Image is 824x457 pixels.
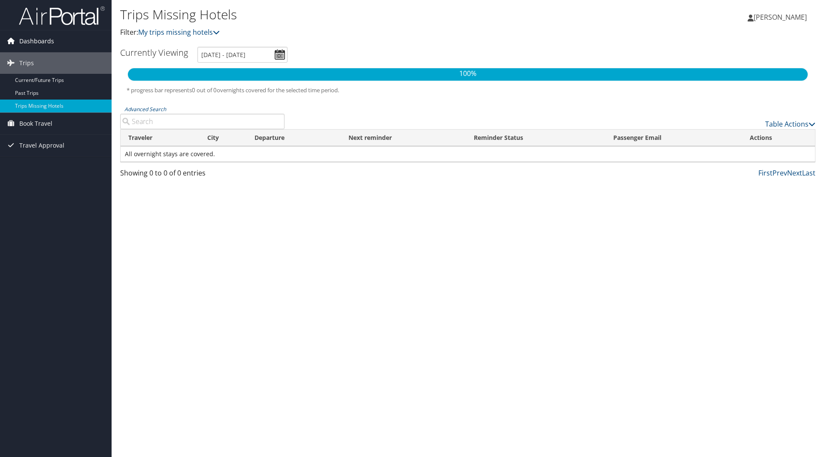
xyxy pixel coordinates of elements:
[772,168,787,178] a: Prev
[754,12,807,22] span: [PERSON_NAME]
[787,168,802,178] a: Next
[742,130,815,146] th: Actions
[19,30,54,52] span: Dashboards
[120,114,285,129] input: Advanced Search
[19,6,105,26] img: airportal-logo.png
[19,135,64,156] span: Travel Approval
[121,146,815,162] td: All overnight stays are covered.
[748,4,815,30] a: [PERSON_NAME]
[138,27,220,37] a: My trips missing hotels
[19,52,34,74] span: Trips
[127,86,809,94] h5: * progress bar represents overnights covered for the selected time period.
[341,130,467,146] th: Next reminder
[606,130,742,146] th: Passenger Email: activate to sort column ascending
[466,130,606,146] th: Reminder Status
[758,168,772,178] a: First
[765,119,815,129] a: Table Actions
[192,86,217,94] span: 0 out of 0
[19,113,52,134] span: Book Travel
[200,130,247,146] th: City: activate to sort column ascending
[121,130,200,146] th: Traveler: activate to sort column ascending
[120,27,584,38] p: Filter:
[120,47,188,58] h3: Currently Viewing
[128,68,808,79] p: 100%
[120,168,285,182] div: Showing 0 to 0 of 0 entries
[247,130,340,146] th: Departure: activate to sort column descending
[124,106,166,113] a: Advanced Search
[802,168,815,178] a: Last
[197,47,288,63] input: [DATE] - [DATE]
[120,6,584,24] h1: Trips Missing Hotels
